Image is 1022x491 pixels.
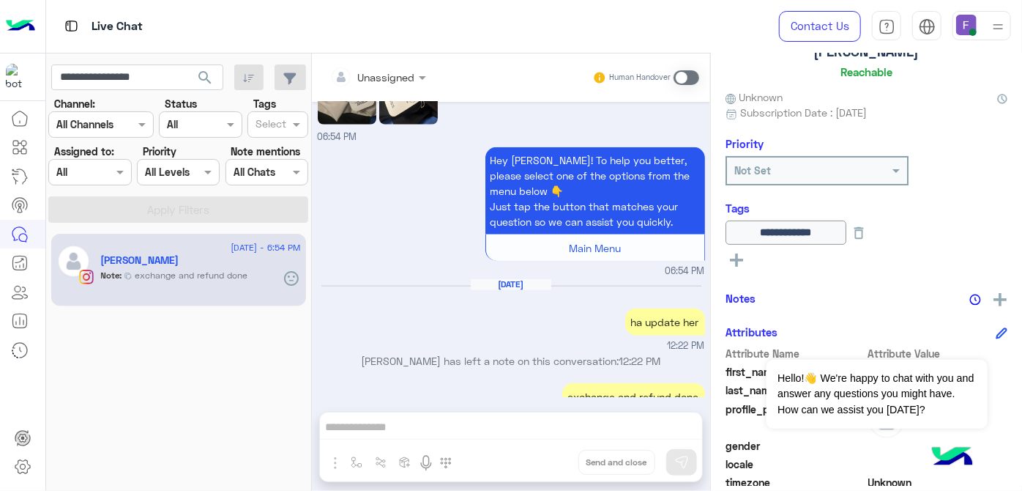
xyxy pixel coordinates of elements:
img: hulul-logo.png [927,432,978,484]
img: tab [919,18,936,35]
p: Live Chat [92,17,143,37]
span: timezone [726,475,865,490]
span: 12:22 PM [668,339,705,353]
span: first_name [726,364,865,380]
img: 317874714732967 [6,64,32,90]
span: gender [726,438,865,454]
span: last_name [726,383,865,398]
button: search [187,64,223,96]
p: [PERSON_NAME] has left a note on this conversation: [318,353,705,369]
span: [DATE] - 6:54 PM [231,241,300,254]
span: 06:54 PM [665,265,705,278]
b: : [120,270,135,281]
span: Hello!👋 We're happy to chat with you and answer any questions you might have. How can we assist y... [766,360,987,429]
img: tab [62,17,81,35]
div: exchange and refund done [562,383,705,427]
img: notes [969,294,981,306]
p: 19/8/2025, 6:54 PM [485,147,705,235]
img: defaultAdmin.png [57,245,90,278]
img: tab [879,18,895,35]
img: userImage [956,15,977,35]
span: profile_pic [726,402,865,435]
h6: Tags [726,202,1007,215]
span: Unknown [726,89,783,105]
a: tab [872,11,901,42]
span: locale [726,457,865,472]
img: add [993,293,1007,306]
h6: Attributes [726,325,777,339]
small: Human Handover [609,72,671,84]
b: Note [101,270,120,281]
span: search [196,69,214,86]
span: exchange and refund done [135,269,247,282]
span: Subscription Date : [DATE] [740,105,867,120]
label: Tags [253,96,276,111]
div: Select [253,116,286,135]
h5: Janaa Mohamed [101,254,179,267]
img: profile [989,18,1007,36]
a: Contact Us [779,11,861,42]
img: Logo [6,11,35,42]
span: Attribute Name [726,346,865,361]
h6: Notes [726,292,756,305]
label: Status [165,96,197,111]
span: Unknown [868,475,1008,490]
span: Main Menu [569,242,621,254]
span: 06:54 PM [318,131,357,142]
span: null [868,438,1008,454]
img: Instagram [79,270,94,284]
span: 12:22 PM [619,355,661,367]
label: Priority [143,144,176,159]
label: Assigned to: [54,144,114,159]
div: ha update her [625,309,705,336]
label: Channel: [54,96,95,111]
h6: Reachable [840,65,892,78]
button: Send and close [578,450,655,475]
h6: Priority [726,137,764,150]
button: Apply Filters [48,196,308,223]
label: Note mentions [231,144,300,159]
h6: [DATE] [471,279,551,289]
span: null [868,457,1008,472]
